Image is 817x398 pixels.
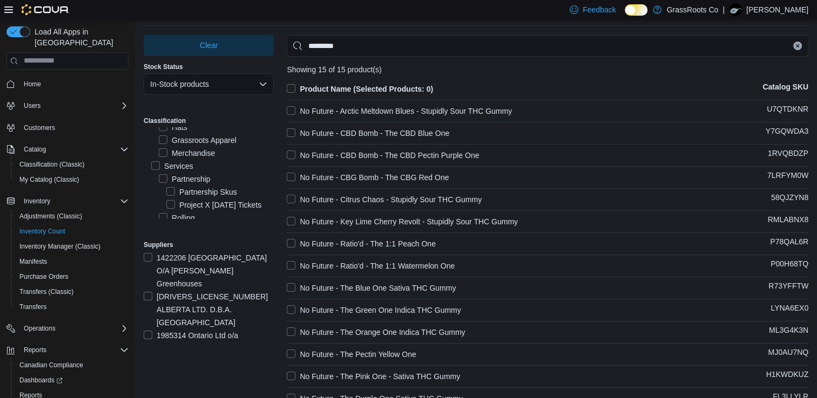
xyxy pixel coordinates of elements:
[15,255,51,268] a: Manifests
[144,35,274,56] button: Clear
[19,322,60,335] button: Operations
[159,121,187,134] label: Hats
[19,143,129,156] span: Catalog
[2,120,133,135] button: Customers
[287,215,518,228] label: No Future - Key Lime Cherry Revolt - Stupidly Sour THC Gummy
[746,3,808,16] p: [PERSON_NAME]
[19,303,46,311] span: Transfers
[15,240,129,253] span: Inventory Manager (Classic)
[287,65,808,74] div: Showing 15 of 15 product(s)
[667,3,719,16] p: GrassRoots Co
[15,270,129,283] span: Purchase Orders
[11,269,133,284] button: Purchase Orders
[770,237,808,250] p: P78QAL6R
[287,259,455,272] label: No Future - Ratio'd - The 1:1 Watermelon One
[19,195,55,208] button: Inventory
[287,83,433,95] label: Product Name (Selected Products: 0)
[15,225,70,238] a: Inventory Count
[11,239,133,254] button: Inventory Manager (Classic)
[762,83,808,95] p: Catalog SKU
[768,215,808,228] p: RMLABNX8
[767,171,808,184] p: 7LRFYM0W
[287,149,479,162] label: No Future - CBD Bomb - The CBD Pectin Purple One
[11,254,133,269] button: Manifests
[15,210,86,223] a: Adjustments (Classic)
[287,171,449,184] label: No Future - CBG Bomb - The CBG Red One
[2,76,133,92] button: Home
[19,361,83,369] span: Canadian Compliance
[15,285,129,298] span: Transfers (Classic)
[24,346,46,354] span: Reports
[19,344,51,356] button: Reports
[144,73,274,95] button: In-Stock products
[24,101,40,110] span: Users
[159,211,195,224] label: Rolling
[287,237,435,250] label: No Future - Ratio'd - The 1:1 Peach One
[766,370,808,383] p: H1KWDKUZ
[766,127,808,140] p: Y7GQWDA3
[768,348,808,361] p: MJ0AU7NQ
[144,290,274,329] label: [DRIVERS_LICENSE_NUMBER] ALBERTA LTD. D.B.A. [GEOGRAPHIC_DATA]
[15,158,89,171] a: Classification (Classic)
[15,300,129,313] span: Transfers
[15,210,129,223] span: Adjustments (Classic)
[287,370,460,383] label: No Future - The Pink One - Sativa THC Gummy
[768,282,808,294] p: R73YFFTW
[2,321,133,336] button: Operations
[11,284,133,299] button: Transfers (Classic)
[287,304,461,317] label: No Future - The Green One Indica THC Gummy
[11,224,133,239] button: Inventory Count
[15,173,129,186] span: My Catalog (Classic)
[19,272,69,281] span: Purchase Orders
[24,324,56,333] span: Operations
[15,225,129,238] span: Inventory Count
[19,99,45,112] button: Users
[144,329,274,355] label: 1985314 Ontario Ltd o/a [PERSON_NAME]
[15,270,73,283] a: Purchase Orders
[287,127,449,140] label: No Future - CBD Bomb - The CBD Blue One
[769,326,808,339] p: ML3G4K3N
[15,158,129,171] span: Classification (Classic)
[287,282,456,294] label: No Future - The Blue One Sativa THC Gummy
[19,376,63,385] span: Dashboards
[19,121,129,134] span: Customers
[19,99,129,112] span: Users
[19,344,129,356] span: Reports
[15,359,87,372] a: Canadian Compliance
[11,209,133,224] button: Adjustments (Classic)
[15,374,67,387] a: Dashboards
[19,195,129,208] span: Inventory
[11,157,133,172] button: Classification (Classic)
[22,4,70,15] img: Cova
[771,193,808,206] p: 58QJZYN8
[11,299,133,314] button: Transfers
[30,26,129,48] span: Load All Apps in [GEOGRAPHIC_DATA]
[19,212,82,221] span: Adjustments (Classic)
[19,121,59,134] a: Customers
[19,175,79,184] span: My Catalog (Classic)
[19,257,47,266] span: Manifests
[144,63,183,71] label: Stock Status
[729,3,742,16] div: Simon Brock
[166,198,261,211] label: Project X [DATE] Tickets
[2,142,133,157] button: Catalog
[19,77,129,91] span: Home
[159,134,237,147] label: Grassroots Apparel
[287,105,512,118] label: No Future - Arctic Meltdown Blues - Stupidly Sour THC Gummy
[19,242,100,251] span: Inventory Manager (Classic)
[768,149,808,162] p: 1RVQBDZP
[15,173,84,186] a: My Catalog (Classic)
[19,78,45,91] a: Home
[24,123,55,132] span: Customers
[151,160,193,173] label: Services
[287,35,808,57] input: Use aria labels when no actual label is in use
[2,98,133,113] button: Users
[144,241,173,249] label: Suppliers
[19,143,50,156] button: Catalog
[11,172,133,187] button: My Catalog (Classic)
[144,251,274,290] label: 1422206 [GEOGRAPHIC_DATA] O/A [PERSON_NAME] Greenhouses
[287,193,482,206] label: No Future - Citrus Chaos - Stupidly Sour THC Gummy
[287,326,465,339] label: No Future - The Orange One Indica THC Gummy
[19,287,73,296] span: Transfers (Classic)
